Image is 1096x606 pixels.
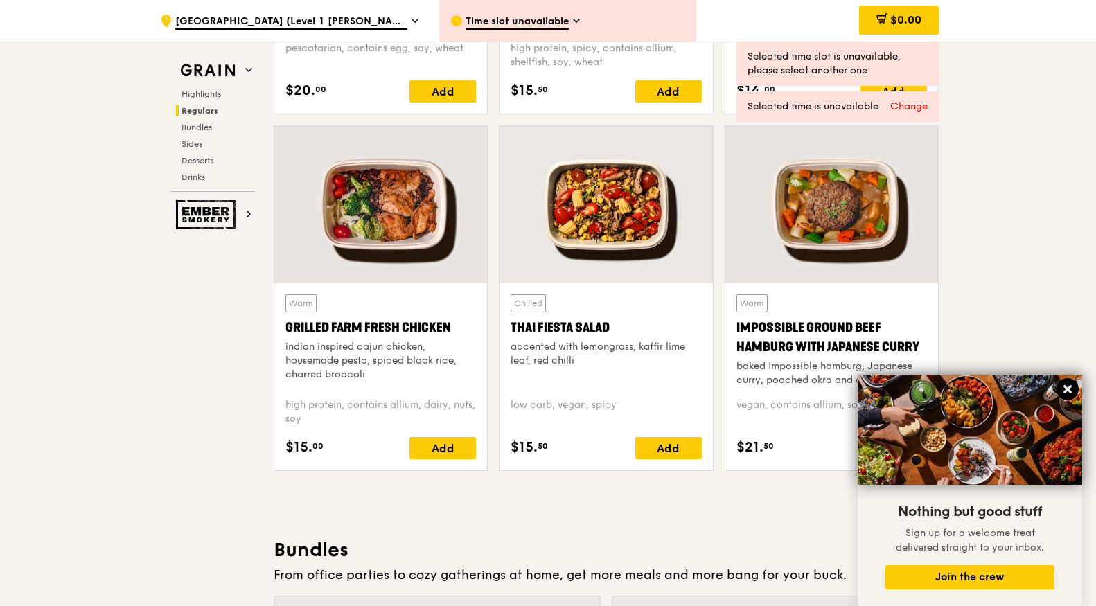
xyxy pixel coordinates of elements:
[466,15,569,30] span: Time slot unavailable
[409,80,476,103] div: Add
[763,440,774,452] span: 50
[274,537,939,562] h3: Bundles
[182,106,218,116] span: Regulars
[736,437,763,458] span: $21.
[858,375,1082,485] img: DSC07876-Edit02-Large.jpeg
[511,318,701,337] div: Thai Fiesta Salad
[511,437,538,458] span: $15.
[511,294,546,312] div: Chilled
[176,58,240,83] img: Grain web logo
[748,50,928,78] div: Selected time slot is unavailable, please select another one
[885,565,1054,589] button: Join the crew
[274,565,939,585] div: From office parties to cozy gatherings at home, get more meals and more bang for your buck.
[736,359,927,387] div: baked Impossible hamburg, Japanese curry, poached okra and carrots
[285,340,476,382] div: indian inspired cajun chicken, housemade pesto, spiced black rice, charred broccoli
[890,100,928,114] div: Change
[285,80,315,101] span: $20.
[182,172,205,182] span: Drinks
[635,80,702,103] div: Add
[285,398,476,426] div: high protein, contains allium, dairy, nuts, soy
[748,100,928,114] div: Selected time is unavailable
[285,294,317,312] div: Warm
[896,527,1044,553] span: Sign up for a welcome treat delivered straight to your inbox.
[635,437,702,459] div: Add
[285,437,312,458] span: $15.
[409,437,476,459] div: Add
[890,13,921,26] span: $0.00
[315,84,326,95] span: 00
[182,89,221,99] span: Highlights
[1057,378,1079,400] button: Close
[511,398,701,426] div: low carb, vegan, spicy
[176,200,240,229] img: Ember Smokery web logo
[175,15,407,30] span: [GEOGRAPHIC_DATA] (Level 1 [PERSON_NAME] block drop-off point)
[312,440,324,452] span: 00
[511,80,538,101] span: $15.
[285,318,476,337] div: Grilled Farm Fresh Chicken
[182,156,213,166] span: Desserts
[285,42,476,69] div: pescatarian, contains egg, soy, wheat
[736,318,927,357] div: Impossible Ground Beef Hamburg with Japanese Curry
[511,42,701,69] div: high protein, spicy, contains allium, shellfish, soy, wheat
[182,139,202,149] span: Sides
[182,123,212,132] span: Bundles
[538,84,548,95] span: 50
[898,503,1042,520] span: Nothing but good stuff
[511,340,701,368] div: accented with lemongrass, kaffir lime leaf, red chilli
[736,294,768,312] div: Warm
[538,440,548,452] span: 50
[736,398,927,426] div: vegan, contains allium, soy, wheat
